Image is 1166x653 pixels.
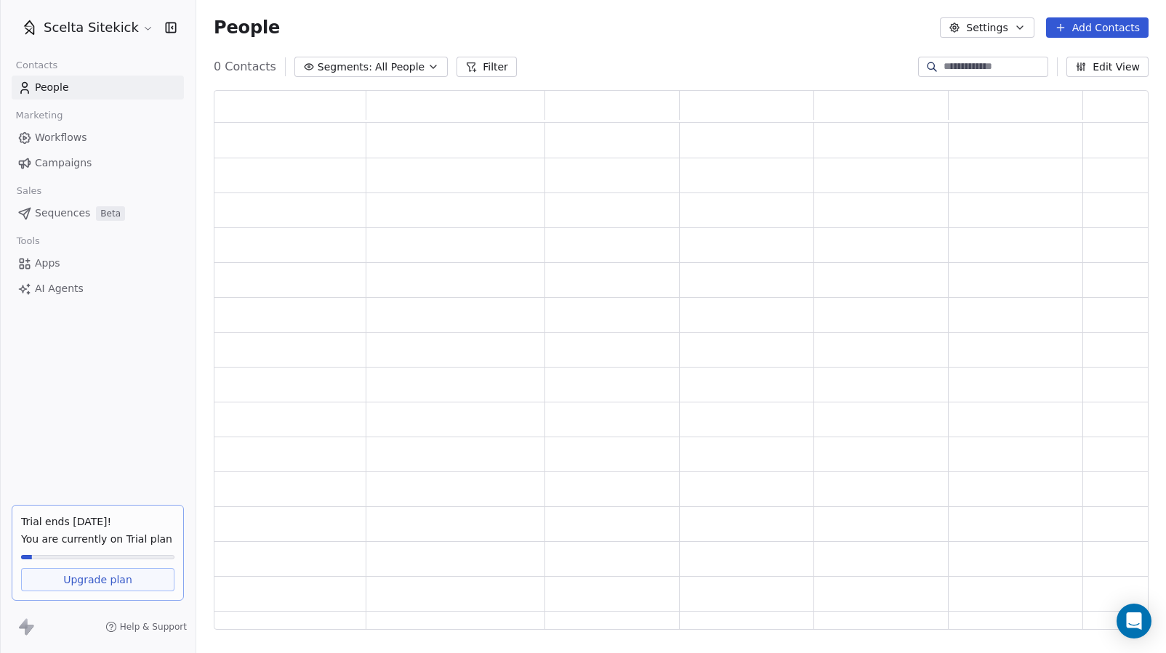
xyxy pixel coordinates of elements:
[457,57,517,77] button: Filter
[35,206,90,221] span: Sequences
[214,17,280,38] span: People
[12,76,184,100] a: People
[318,60,372,75] span: Segments:
[21,532,174,546] span: You are currently on Trial plan
[12,151,184,175] a: Campaigns
[375,60,425,75] span: All People
[35,155,92,171] span: Campaigns
[12,277,184,301] a: AI Agents
[44,18,139,37] span: Scelta Sitekick
[96,206,125,221] span: Beta
[35,256,60,271] span: Apps
[105,621,187,633] a: Help & Support
[1117,604,1151,638] div: Open Intercom Messenger
[214,58,276,76] span: 0 Contacts
[35,130,87,145] span: Workflows
[1046,17,1149,38] button: Add Contacts
[9,105,69,126] span: Marketing
[20,19,38,36] img: SCELTA%20ICON%20for%20Welcome%20Screen%20(1).png
[35,281,84,296] span: AI Agents
[12,201,184,225] a: SequencesBeta
[940,17,1034,38] button: Settings
[12,126,184,150] a: Workflows
[17,15,155,40] button: Scelta Sitekick
[21,568,174,591] a: Upgrade plan
[120,621,187,633] span: Help & Support
[21,514,174,529] div: Trial ends [DATE]!
[35,80,69,95] span: People
[63,572,132,587] span: Upgrade plan
[1066,57,1149,77] button: Edit View
[10,180,48,202] span: Sales
[9,54,64,76] span: Contacts
[10,230,46,252] span: Tools
[12,251,184,275] a: Apps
